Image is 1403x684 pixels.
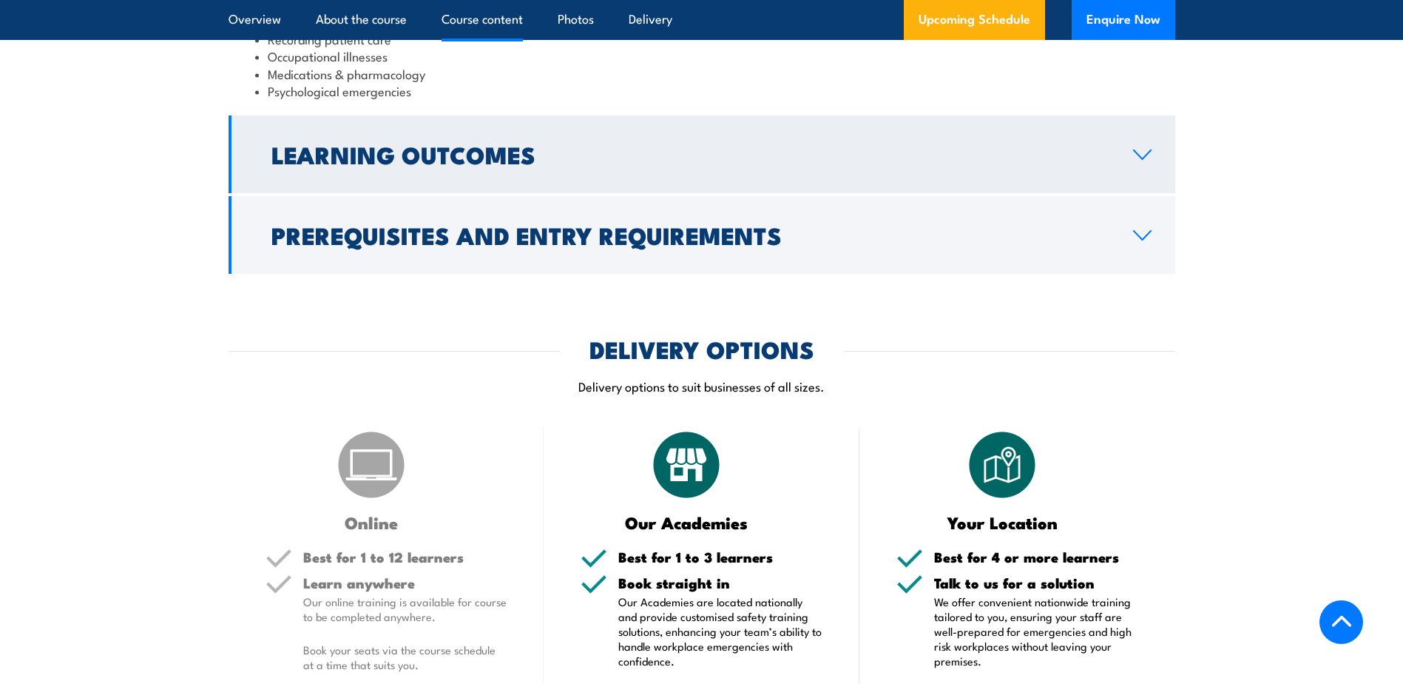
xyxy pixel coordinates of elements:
p: We offer convenient nationwide training tailored to you, ensuring your staff are well-prepared fo... [934,594,1138,668]
h2: Learning Outcomes [271,144,1109,164]
h5: Best for 1 to 12 learners [303,550,507,564]
li: Medications & pharmacology [255,65,1149,82]
h5: Talk to us for a solution [934,576,1138,590]
h5: Best for 4 or more learners [934,550,1138,564]
li: Psychological emergencies [255,82,1149,99]
a: Prerequisites and Entry Requirements [229,196,1175,274]
h3: Our Academies [581,514,793,531]
h3: Online [266,514,478,531]
h2: DELIVERY OPTIONS [589,338,814,359]
h5: Learn anywhere [303,576,507,590]
h3: Your Location [896,514,1109,531]
p: Delivery options to suit businesses of all sizes. [229,378,1175,395]
h5: Book straight in [618,576,822,590]
li: Occupational illnesses [255,47,1149,64]
a: Learning Outcomes [229,115,1175,193]
p: Our online training is available for course to be completed anywhere. [303,594,507,624]
h2: Prerequisites and Entry Requirements [271,224,1109,245]
p: Our Academies are located nationally and provide customised safety training solutions, enhancing ... [618,594,822,668]
h5: Best for 1 to 3 learners [618,550,822,564]
p: Book your seats via the course schedule at a time that suits you. [303,643,507,672]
